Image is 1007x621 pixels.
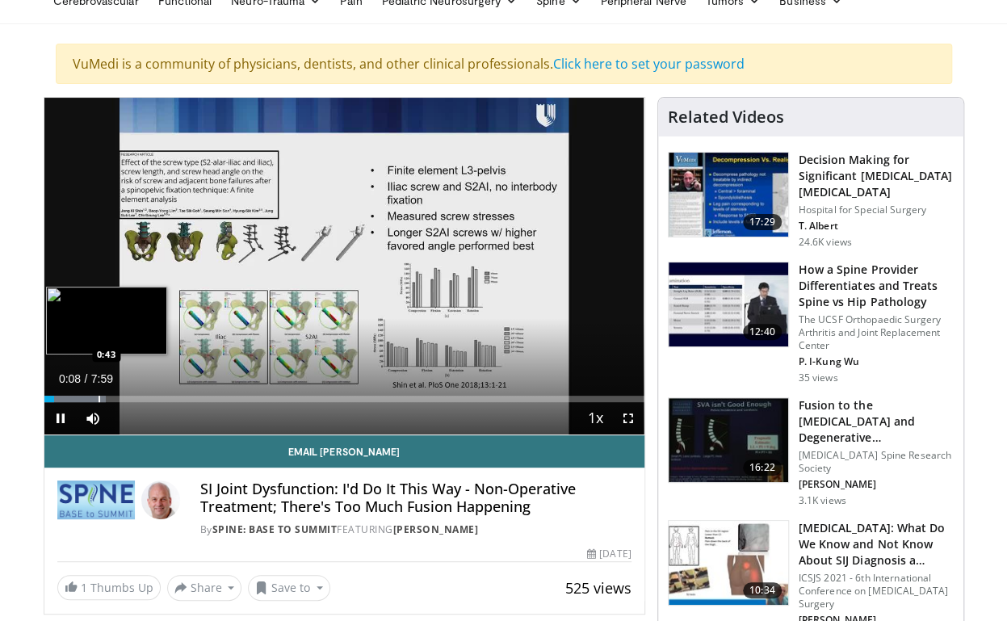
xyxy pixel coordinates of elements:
[799,355,954,368] p: P. I-Kung Wu
[799,152,954,200] h3: Decision Making for Significant [MEDICAL_DATA] [MEDICAL_DATA]
[799,494,846,507] p: 3.1K views
[44,435,644,468] a: Email [PERSON_NAME]
[44,98,644,435] video-js: Video Player
[743,459,782,476] span: 16:22
[199,522,631,537] div: By FEATURING
[85,372,88,385] span: /
[580,402,612,434] button: Playback Rate
[81,580,87,595] span: 1
[743,214,782,230] span: 17:29
[668,397,954,507] a: 16:22 Fusion to the [MEDICAL_DATA] and Degenerative [MEDICAL_DATA]: Indications [MEDICAL_DATA] Sp...
[199,480,631,515] h4: SI Joint Dysfunction: I'd Do It This Way - Non-Operative Treatment; There's Too Much Fusion Happe...
[743,324,782,340] span: 12:40
[212,522,337,536] a: Spine: Base to Summit
[44,402,77,434] button: Pause
[91,372,113,385] span: 7:59
[799,204,954,216] p: Hospital for Special Surgery
[46,287,167,355] img: image.jpeg
[799,236,852,249] p: 24.6K views
[587,547,631,561] div: [DATE]
[669,521,788,605] img: 77220265-a2f7-4451-a9cd-f7429065c31b.150x105_q85_crop-smart_upscale.jpg
[668,262,954,384] a: 12:40 How a Spine Provider Differentiates and Treats Spine vs Hip Pathology The UCSF Orthopaedic ...
[141,480,180,519] img: Avatar
[799,478,954,491] p: [PERSON_NAME]
[167,575,242,601] button: Share
[799,371,838,384] p: 35 views
[668,152,954,249] a: 17:29 Decision Making for Significant [MEDICAL_DATA] [MEDICAL_DATA] Hospital for Special Surgery ...
[392,522,478,536] a: [PERSON_NAME]
[77,402,109,434] button: Mute
[57,480,136,519] img: Spine: Base to Summit
[799,313,954,352] p: The UCSF Orthopaedic Surgery Arthritis and Joint Replacement Center
[59,372,81,385] span: 0:08
[668,107,784,127] h4: Related Videos
[799,220,954,233] p: T. Albert
[56,44,952,84] div: VuMedi is a community of physicians, dentists, and other clinical professionals.
[743,582,782,598] span: 10:34
[553,55,745,73] a: Click here to set your password
[799,262,954,310] h3: How a Spine Provider Differentiates and Treats Spine vs Hip Pathology
[669,153,788,237] img: 316497_0000_1.png.150x105_q85_crop-smart_upscale.jpg
[799,449,954,475] p: [MEDICAL_DATA] Spine Research Society
[57,575,161,600] a: 1 Thumbs Up
[565,578,631,598] span: 525 views
[669,398,788,482] img: 064b267c-fd94-4da6-89fa-31d6516b406b.150x105_q85_crop-smart_upscale.jpg
[799,520,954,569] h3: [MEDICAL_DATA]: What Do We Know and Not Know About SIJ Diagnosis a…
[799,397,954,446] h3: Fusion to the [MEDICAL_DATA] and Degenerative [MEDICAL_DATA]: Indications
[669,262,788,346] img: ab2eb118-830b-4a67-830e-2dd7d421022f.150x105_q85_crop-smart_upscale.jpg
[44,396,644,402] div: Progress Bar
[799,572,954,611] p: ICSJS 2021 - 6th International Conference on [MEDICAL_DATA] Surgery
[248,575,330,601] button: Save to
[612,402,644,434] button: Fullscreen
